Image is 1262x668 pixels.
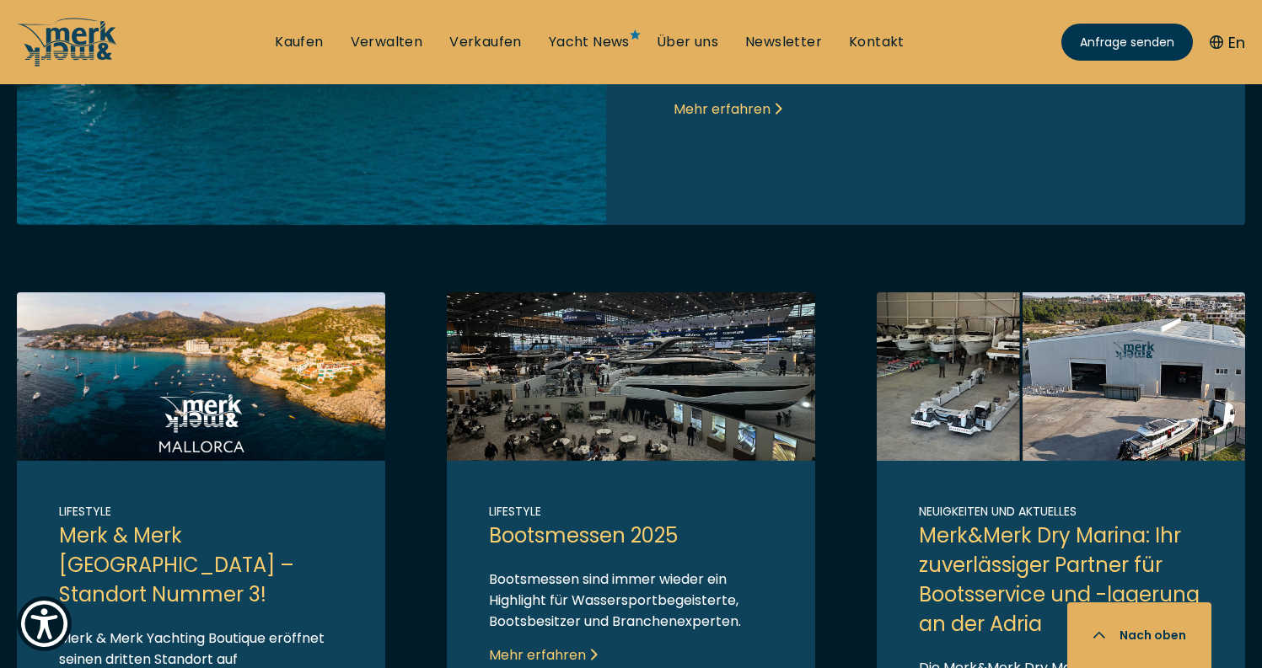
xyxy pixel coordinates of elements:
a: Kaufen [275,33,323,51]
button: Nach oben [1067,602,1211,668]
button: Show Accessibility Preferences [17,596,72,651]
span: Anfrage senden [1080,34,1174,51]
a: Anfrage senden [1061,24,1193,61]
a: Über uns [657,33,718,51]
a: Yacht News [549,33,630,51]
a: Verwalten [351,33,423,51]
a: Kontakt [849,33,905,51]
button: En [1210,31,1245,54]
a: Verkaufen [449,33,522,51]
a: Newsletter [745,33,822,51]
